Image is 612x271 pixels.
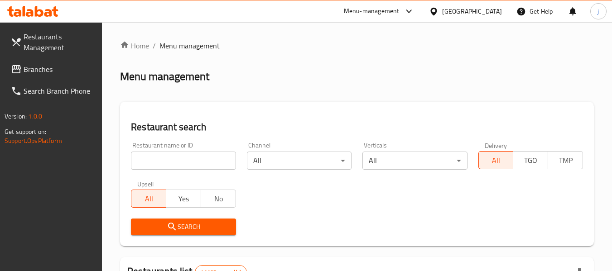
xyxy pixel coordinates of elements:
[552,154,579,167] span: TMP
[598,6,599,16] span: j
[120,40,149,51] a: Home
[517,154,545,167] span: TGO
[120,40,594,51] nav: breadcrumb
[478,151,514,169] button: All
[24,86,95,96] span: Search Branch Phone
[131,152,236,170] input: Search for restaurant name or ID..
[4,80,102,102] a: Search Branch Phone
[5,126,46,138] span: Get support on:
[5,135,62,147] a: Support.OpsPlatform
[362,152,467,170] div: All
[482,154,510,167] span: All
[159,40,220,51] span: Menu management
[131,219,236,235] button: Search
[166,190,201,208] button: Yes
[170,192,198,205] span: Yes
[138,221,228,233] span: Search
[4,26,102,58] a: Restaurants Management
[442,6,502,16] div: [GEOGRAPHIC_DATA]
[153,40,156,51] li: /
[131,190,166,208] button: All
[485,142,507,148] label: Delivery
[137,181,154,187] label: Upsell
[201,190,236,208] button: No
[5,110,27,122] span: Version:
[24,64,95,75] span: Branches
[28,110,42,122] span: 1.0.0
[548,151,583,169] button: TMP
[131,120,583,134] h2: Restaurant search
[205,192,232,205] span: No
[120,69,209,84] h2: Menu management
[513,151,548,169] button: TGO
[344,6,400,17] div: Menu-management
[247,152,352,170] div: All
[24,31,95,53] span: Restaurants Management
[135,192,163,205] span: All
[4,58,102,80] a: Branches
